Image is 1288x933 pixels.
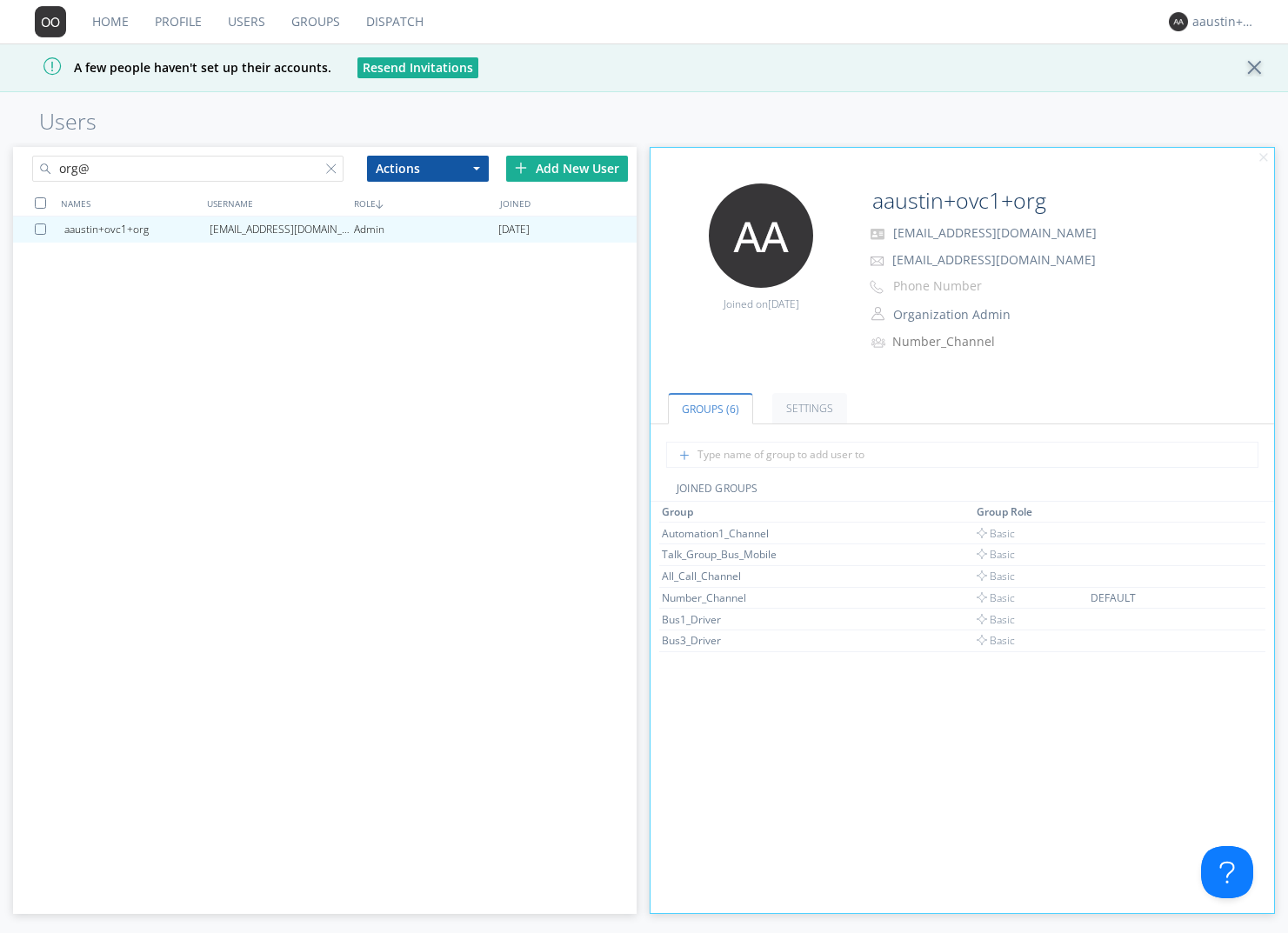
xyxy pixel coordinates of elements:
[974,502,1088,523] th: Toggle SortBy
[662,590,792,605] div: Number_Channel
[865,183,1146,218] input: Name
[35,6,66,37] img: 373638.png
[367,156,489,182] button: Actions
[870,280,884,294] img: phone-outline.svg
[662,526,792,541] div: Automation1_Channel
[709,183,813,288] img: 373638.png
[13,217,637,243] a: aaustin+ovc1+org[EMAIL_ADDRESS][DOMAIN_NAME]Admin[DATE]
[496,190,643,216] div: JOINED
[768,297,799,311] span: [DATE]
[354,217,498,243] div: Admin
[662,612,792,627] div: Bus1_Driver
[666,442,1258,468] input: Type name of group to add user to
[57,190,204,216] div: NAMES
[32,156,344,182] input: Search users
[659,502,974,523] th: Toggle SortBy
[887,303,1061,327] button: Organization Admin
[651,481,1274,502] div: JOINED GROUPS
[772,393,847,423] a: Settings
[977,590,1015,605] span: Basic
[668,393,753,424] a: Groups (6)
[210,217,354,243] div: [EMAIL_ADDRESS][DOMAIN_NAME]
[871,330,888,354] img: icon-alert-users-thin-outline.svg
[1192,13,1258,30] div: aaustin+ovc1+org
[977,633,1015,648] span: Basic
[1258,152,1270,164] img: cancel.svg
[357,57,478,78] button: Resend Invitations
[892,333,1038,350] div: Number_Channel
[662,547,792,562] div: Talk_Group_Bus_Mobile
[724,297,799,311] span: Joined on
[662,569,792,583] div: All_Call_Channel
[977,547,1015,562] span: Basic
[1201,846,1253,898] iframe: Toggle Customer Support
[64,217,209,243] div: aaustin+ovc1+org
[515,162,527,174] img: plus.svg
[977,569,1015,583] span: Basic
[893,224,1097,241] span: [EMAIL_ADDRESS][DOMAIN_NAME]
[1169,12,1188,31] img: 373638.png
[1088,502,1220,523] th: Toggle SortBy
[203,190,350,216] div: USERNAME
[892,251,1096,268] span: [EMAIL_ADDRESS][DOMAIN_NAME]
[977,526,1015,541] span: Basic
[977,612,1015,627] span: Basic
[506,156,628,182] div: Add New User
[871,307,884,321] img: person-outline.svg
[498,217,530,243] span: [DATE]
[1091,590,1218,605] div: DEFAULT
[662,633,792,648] div: Bus3_Driver
[350,190,497,216] div: ROLE
[13,59,331,76] span: A few people haven't set up their accounts.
